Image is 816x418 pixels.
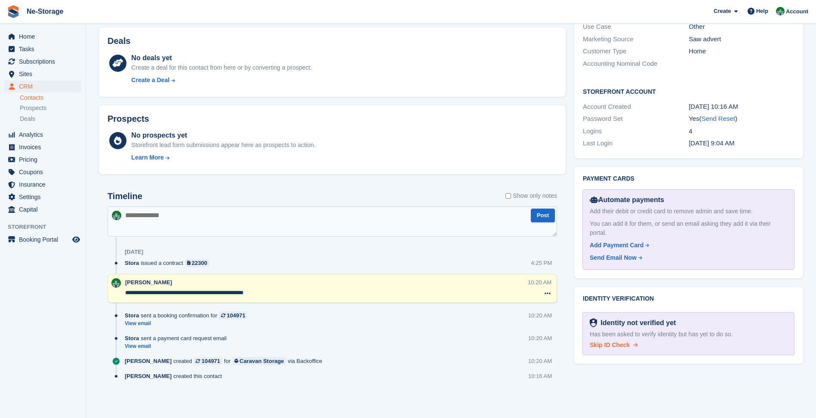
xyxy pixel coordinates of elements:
[131,63,311,72] div: Create a deal for this contact from here or by converting a prospect.
[583,22,689,32] div: Use Case
[583,34,689,44] div: Marketing Source
[20,104,46,112] span: Prospects
[131,153,315,162] a: Learn More
[125,357,172,365] span: [PERSON_NAME]
[528,334,552,342] div: 10:20 AM
[4,166,81,178] a: menu
[786,7,808,16] span: Account
[19,68,71,80] span: Sites
[4,154,81,166] a: menu
[131,153,163,162] div: Learn More
[590,241,644,250] div: Add Payment Card
[590,318,597,328] img: Identity Verification Ready
[232,357,286,365] a: Caravan Storage
[20,114,81,123] a: Deals
[583,175,794,182] h2: Payment cards
[4,68,81,80] a: menu
[219,311,247,320] a: 104971
[131,53,311,63] div: No deals yet
[583,46,689,56] div: Customer Type
[528,311,552,320] div: 10:20 AM
[590,195,787,205] div: Automate payments
[185,259,209,267] a: 22300
[194,357,222,365] a: 104971
[131,141,315,150] div: Storefront lead form submissions appear here as prospects to action.
[125,372,226,380] div: created this contact
[756,7,768,15] span: Help
[19,178,71,191] span: Insurance
[19,43,71,55] span: Tasks
[4,80,81,92] a: menu
[240,357,284,365] div: Caravan Storage
[590,207,787,216] div: Add their debit or credit card to remove admin and save time.
[125,357,326,365] div: created for via Backoffice
[505,191,511,200] input: Show only notes
[19,129,71,141] span: Analytics
[19,234,71,246] span: Booking Portal
[125,279,172,286] span: [PERSON_NAME]
[23,4,67,18] a: Ne-Storage
[583,59,689,69] div: Accounting Nominal Code
[583,138,689,148] div: Last Login
[4,55,81,68] a: menu
[590,241,784,250] a: Add Payment Card
[125,259,139,267] span: Stora
[590,330,787,339] div: Has been asked to verify identity but has yet to do so.
[8,223,86,231] span: Storefront
[131,76,311,85] a: Create a Deal
[689,114,794,124] div: Yes
[4,191,81,203] a: menu
[19,203,71,215] span: Capital
[19,191,71,203] span: Settings
[528,372,552,380] div: 10:16 AM
[108,36,130,46] h2: Deals
[201,357,220,365] div: 104971
[583,102,689,112] div: Account Created
[108,114,149,124] h2: Prospects
[125,334,139,342] span: Stora
[19,154,71,166] span: Pricing
[531,209,555,223] button: Post
[590,341,638,350] a: Skip ID Check
[19,166,71,178] span: Coupons
[131,130,315,141] div: No prospects yet
[689,102,794,112] div: [DATE] 10:16 AM
[4,203,81,215] a: menu
[531,259,552,267] div: 4:25 PM
[125,334,231,342] div: sent a payment card request email
[108,191,142,201] h2: Timeline
[689,22,794,32] div: Other
[528,278,551,286] div: 10:20 AM
[125,311,252,320] div: sent a booking confirmation for
[597,318,676,328] div: Identity not verified yet
[590,219,787,237] div: You can add it for them, or send an email asking they add it via their portal.
[528,357,552,365] div: 10:20 AM
[125,249,143,255] div: [DATE]
[689,126,794,136] div: 4
[112,211,121,220] img: Charlotte Nesbitt
[505,191,557,200] label: Show only notes
[71,234,81,245] a: Preview store
[590,253,637,262] div: Send Email Now
[583,87,794,95] h2: Storefront Account
[192,259,207,267] div: 22300
[4,31,81,43] a: menu
[19,141,71,153] span: Invoices
[111,278,121,288] img: Charlotte Nesbitt
[125,311,139,320] span: Stora
[4,43,81,55] a: menu
[125,320,252,327] a: View email
[699,115,737,122] span: ( )
[689,46,794,56] div: Home
[4,234,81,246] a: menu
[125,372,172,380] span: [PERSON_NAME]
[714,7,731,15] span: Create
[583,126,689,136] div: Logins
[583,295,794,302] h2: Identity verification
[19,31,71,43] span: Home
[125,343,231,350] a: View email
[689,34,794,44] div: Saw advert
[776,7,785,15] img: Charlotte Nesbitt
[7,5,20,18] img: stora-icon-8386f47178a22dfd0bd8f6a31ec36ba5ce8667c1dd55bd0f319d3a0aa187defe.svg
[19,80,71,92] span: CRM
